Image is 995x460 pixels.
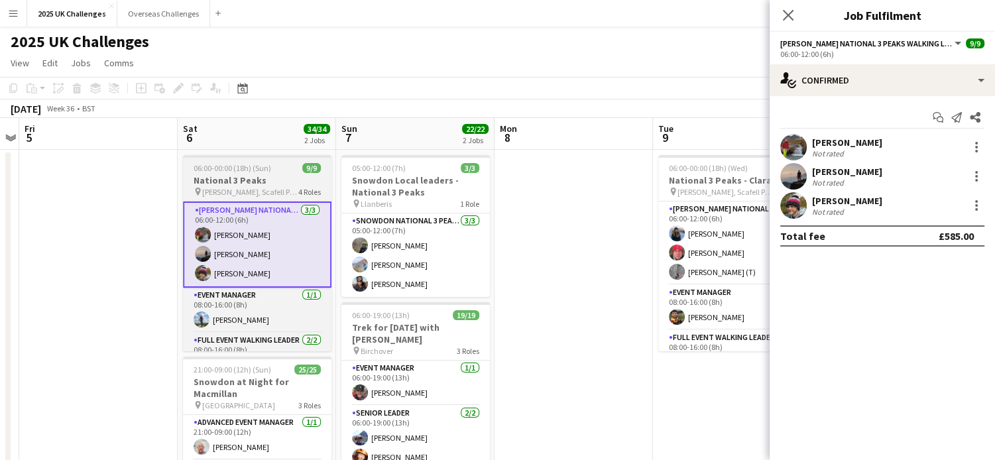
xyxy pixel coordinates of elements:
[463,135,488,145] div: 2 Jobs
[27,1,117,27] button: 2025 UK Challenges
[812,195,882,207] div: [PERSON_NAME]
[304,135,329,145] div: 2 Jobs
[812,178,847,188] div: Not rated
[298,187,321,197] span: 4 Roles
[780,229,825,243] div: Total fee
[658,330,807,394] app-card-role: Full Event Walking Leader2/208:00-16:00 (8h)
[658,123,673,135] span: Tue
[656,130,673,145] span: 9
[812,137,882,148] div: [PERSON_NAME]
[457,346,479,356] span: 3 Roles
[658,201,807,285] app-card-role: [PERSON_NAME] National 3 Peaks Walking Leader3/306:00-12:00 (6h)[PERSON_NAME][PERSON_NAME][PERSON...
[11,102,41,115] div: [DATE]
[11,57,29,69] span: View
[453,310,479,320] span: 19/19
[461,163,479,173] span: 3/3
[352,310,410,320] span: 06:00-19:00 (13h)
[181,130,198,145] span: 6
[339,130,357,145] span: 7
[498,130,517,145] span: 8
[341,361,490,406] app-card-role: Event Manager1/106:00-19:00 (13h)[PERSON_NAME]
[460,199,479,209] span: 1 Role
[939,229,974,243] div: £585.00
[183,415,331,460] app-card-role: Advanced Event Manager1/121:00-09:00 (12h)[PERSON_NAME]
[23,130,35,145] span: 5
[302,163,321,173] span: 9/9
[770,64,995,96] div: Confirmed
[183,376,331,400] h3: Snowdon at Night for Macmillan
[352,163,406,173] span: 05:00-12:00 (7h)
[812,148,847,158] div: Not rated
[11,32,149,52] h1: 2025 UK Challenges
[99,54,139,72] a: Comms
[183,174,331,186] h3: National 3 Peaks
[780,38,963,48] button: [PERSON_NAME] National 3 Peaks Walking Leader
[5,54,34,72] a: View
[677,187,774,197] span: [PERSON_NAME], Scafell Pike and Snowdon
[658,285,807,330] app-card-role: Event Manager1/108:00-16:00 (8h)[PERSON_NAME]
[183,201,331,288] app-card-role: [PERSON_NAME] National 3 Peaks Walking Leader3/306:00-12:00 (6h)[PERSON_NAME][PERSON_NAME][PERSON...
[202,187,298,197] span: [PERSON_NAME], Scafell Pike and Snowdon
[194,163,271,173] span: 06:00-00:00 (18h) (Sun)
[117,1,210,27] button: Overseas Challenges
[341,123,357,135] span: Sun
[66,54,96,72] a: Jobs
[294,365,321,374] span: 25/25
[361,199,392,209] span: Llanberis
[44,103,77,113] span: Week 36
[104,57,134,69] span: Comms
[298,400,321,410] span: 3 Roles
[658,155,807,351] app-job-card: 06:00-00:00 (18h) (Wed)9/9National 3 Peaks - Claranet [PERSON_NAME], Scafell Pike and Snowdon4 Ro...
[42,57,58,69] span: Edit
[462,124,489,134] span: 22/22
[341,213,490,297] app-card-role: Snowdon National 3 Peaks Walking Leader3/305:00-12:00 (7h)[PERSON_NAME][PERSON_NAME][PERSON_NAME]
[37,54,63,72] a: Edit
[780,38,953,48] span: Ben Nevis National 3 Peaks Walking Leader
[341,321,490,345] h3: Trek for [DATE] with [PERSON_NAME]
[183,123,198,135] span: Sat
[82,103,95,113] div: BST
[25,123,35,135] span: Fri
[361,346,393,356] span: Birchover
[812,207,847,217] div: Not rated
[183,155,331,351] app-job-card: 06:00-00:00 (18h) (Sun)9/9National 3 Peaks [PERSON_NAME], Scafell Pike and Snowdon4 Roles[PERSON_...
[341,174,490,198] h3: Snowdon Local leaders - National 3 Peaks
[658,174,807,186] h3: National 3 Peaks - Claranet
[202,400,275,410] span: [GEOGRAPHIC_DATA]
[71,57,91,69] span: Jobs
[770,7,995,24] h3: Job Fulfilment
[304,124,330,134] span: 34/34
[341,155,490,297] app-job-card: 05:00-12:00 (7h)3/3Snowdon Local leaders - National 3 Peaks Llanberis1 RoleSnowdon National 3 Pea...
[183,333,331,401] app-card-role: Full Event Walking Leader2/208:00-16:00 (8h)
[966,38,984,48] span: 9/9
[669,163,748,173] span: 06:00-00:00 (18h) (Wed)
[812,166,882,178] div: [PERSON_NAME]
[500,123,517,135] span: Mon
[194,365,271,374] span: 21:00-09:00 (12h) (Sun)
[183,288,331,333] app-card-role: Event Manager1/108:00-16:00 (8h)[PERSON_NAME]
[780,49,984,59] div: 06:00-12:00 (6h)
